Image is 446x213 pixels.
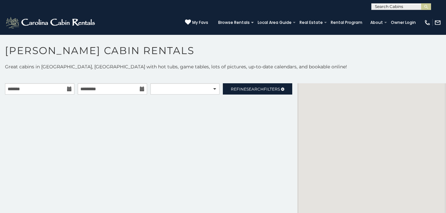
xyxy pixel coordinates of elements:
[388,18,419,27] a: Owner Login
[246,87,264,92] span: Search
[5,16,97,29] img: White-1-2.png
[327,18,366,27] a: Rental Program
[185,19,208,26] a: My Favs
[192,20,208,26] span: My Favs
[231,87,280,92] span: Refine Filters
[424,19,431,26] img: phone-regular-white.png
[215,18,253,27] a: Browse Rentals
[367,18,386,27] a: About
[434,19,441,26] img: mail-regular-white.png
[223,83,292,95] a: RefineSearchFilters
[296,18,326,27] a: Real Estate
[254,18,295,27] a: Local Area Guide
